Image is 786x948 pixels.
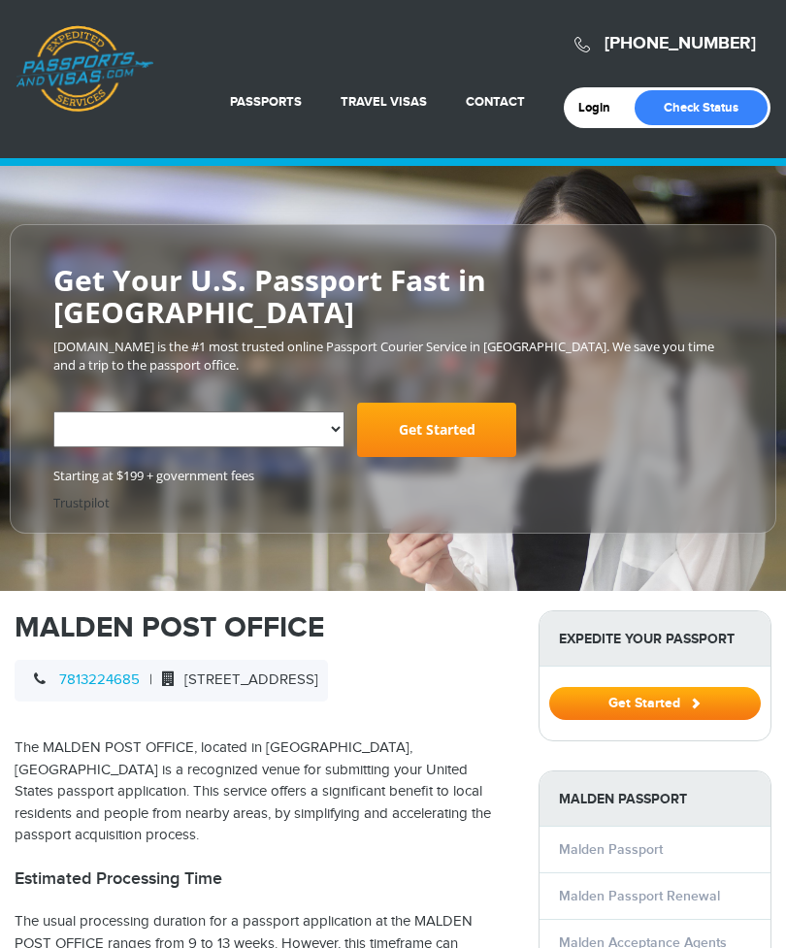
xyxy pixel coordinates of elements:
a: Malden Passport [559,841,663,858]
h1: MALDEN POST OFFICE [15,610,509,645]
p: The MALDEN POST OFFICE, located in [GEOGRAPHIC_DATA], [GEOGRAPHIC_DATA] is a recognized venue for... [15,737,509,847]
a: Contact [466,94,525,110]
a: Get Started [357,403,516,457]
div: | [15,660,328,702]
span: [STREET_ADDRESS] [152,671,318,688]
a: Login [578,100,624,115]
a: Check Status [635,90,768,125]
strong: Expedite Your Passport [540,611,770,667]
a: 7813224685 [59,671,140,688]
a: Trustpilot [53,495,110,512]
h2: Estimated Processing Time [15,868,509,890]
p: [DOMAIN_NAME] is the #1 most trusted online Passport Courier Service in [GEOGRAPHIC_DATA]. We sav... [53,338,733,374]
button: Get Started [549,687,761,720]
a: Passports [230,94,302,110]
a: Passports & [DOMAIN_NAME] [16,25,153,113]
a: Travel Visas [341,94,427,110]
a: Get Started [549,695,761,710]
span: Starting at $199 + government fees [53,467,733,485]
a: Malden Passport Renewal [559,888,720,904]
h2: Get Your U.S. Passport Fast in [GEOGRAPHIC_DATA] [53,264,733,328]
strong: Malden Passport [540,771,770,827]
a: [PHONE_NUMBER] [605,33,756,54]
